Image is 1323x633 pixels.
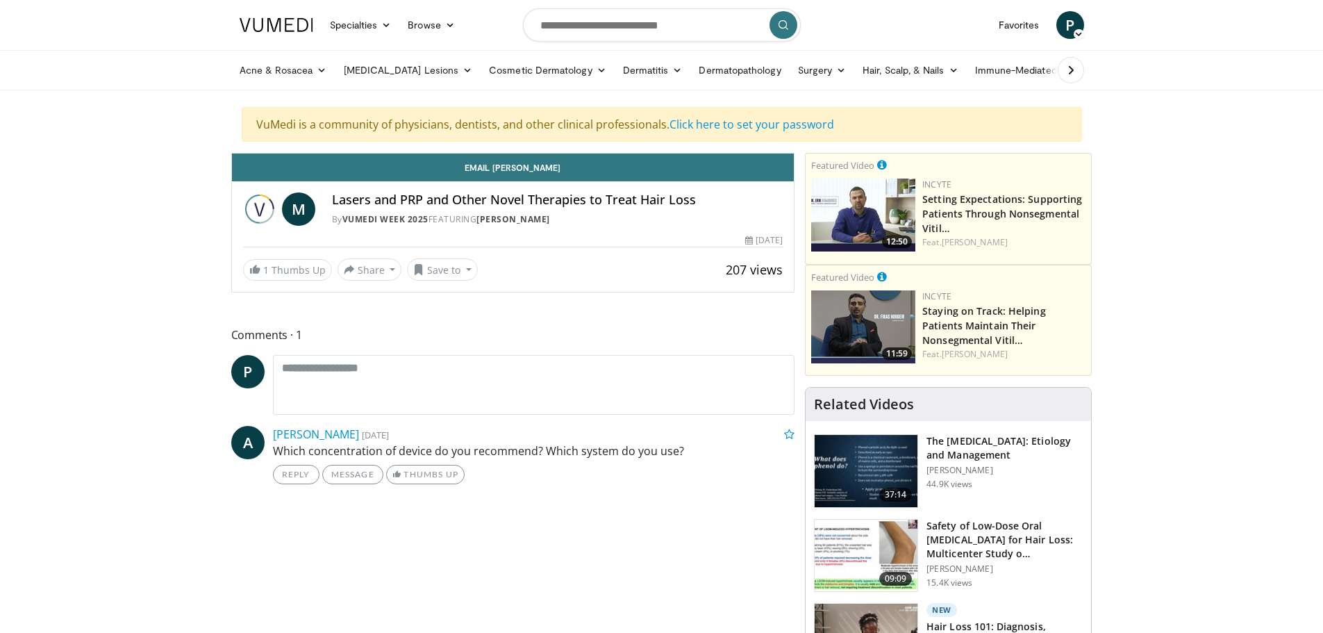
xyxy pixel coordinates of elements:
a: M [282,192,315,226]
h3: Safety of Low-Dose Oral [MEDICAL_DATA] for Hair Loss: Multicenter Study o… [926,519,1083,561]
a: Dermatitis [615,56,691,84]
img: fe0751a3-754b-4fa7-bfe3-852521745b57.png.150x105_q85_crop-smart_upscale.jpg [811,290,915,363]
a: Vumedi Week 2025 [342,213,428,225]
div: Feat. [922,236,1085,249]
a: Hair, Scalp, & Nails [854,56,966,84]
small: [DATE] [362,429,389,441]
h4: Lasers and PRP and Other Novel Therapies to Treat Hair Loss [332,192,783,208]
div: [DATE] [745,234,783,247]
div: VuMedi is a community of physicians, dentists, and other clinical professionals. [242,107,1082,142]
a: Reply [273,465,319,484]
a: Browse [399,11,463,39]
button: Save to [407,258,478,281]
img: c5af237d-e68a-4dd3-8521-77b3daf9ece4.150x105_q85_crop-smart_upscale.jpg [815,435,917,507]
a: Staying on Track: Helping Patients Maintain Their Nonsegmental Vitil… [922,304,1046,347]
span: Comments 1 [231,326,795,344]
img: Vumedi Week 2025 [243,192,276,226]
a: 11:59 [811,290,915,363]
a: [PERSON_NAME] [476,213,550,225]
p: Which concentration of device do you recommend? Which system do you use? [273,443,795,459]
img: VuMedi Logo [240,18,313,32]
h4: Related Videos [814,396,914,413]
span: 1 [263,263,269,277]
a: Dermatopathology [690,56,789,84]
small: Featured Video [811,159,874,172]
a: Immune-Mediated [967,56,1079,84]
div: Feat. [922,348,1085,361]
span: 12:50 [882,236,912,248]
a: Cosmetic Dermatology [481,56,614,84]
p: 15.4K views [926,577,972,589]
a: Email [PERSON_NAME] [232,154,794,181]
p: 44.9K views [926,479,972,490]
a: P [1056,11,1084,39]
a: 09:09 Safety of Low-Dose Oral [MEDICAL_DATA] for Hair Loss: Multicenter Study o… [PERSON_NAME] 15... [814,519,1083,593]
div: By FEATURING [332,213,783,226]
a: Incyte [922,179,951,190]
p: [PERSON_NAME] [926,465,1083,476]
img: 98b3b5a8-6d6d-4e32-b979-fd4084b2b3f2.png.150x105_q85_crop-smart_upscale.jpg [811,179,915,252]
small: Featured Video [811,271,874,283]
a: Message [322,465,383,484]
span: 37:14 [879,488,913,502]
a: Favorites [990,11,1048,39]
img: 83a686ce-4f43-4faf-a3e0-1f3ad054bd57.150x105_q85_crop-smart_upscale.jpg [815,520,917,592]
a: [PERSON_NAME] [942,348,1008,360]
a: [PERSON_NAME] [273,427,359,442]
a: Click here to set your password [669,117,834,132]
button: Share [338,258,402,281]
p: New [926,603,957,617]
a: Surgery [790,56,855,84]
a: 12:50 [811,179,915,252]
p: [PERSON_NAME] [926,564,1083,575]
a: Setting Expectations: Supporting Patients Through Nonsegmental Vitil… [922,192,1082,235]
a: Thumbs Up [386,465,465,484]
a: P [231,355,265,388]
span: 11:59 [882,347,912,360]
a: 1 Thumbs Up [243,259,332,281]
a: 37:14 The [MEDICAL_DATA]: Etiology and Management [PERSON_NAME] 44.9K views [814,434,1083,508]
a: Acne & Rosacea [231,56,335,84]
a: Incyte [922,290,951,302]
a: [MEDICAL_DATA] Lesions [335,56,481,84]
a: [PERSON_NAME] [942,236,1008,248]
span: 09:09 [879,572,913,586]
span: 207 views [726,261,783,278]
h3: The [MEDICAL_DATA]: Etiology and Management [926,434,1083,462]
a: Specialties [322,11,400,39]
input: Search topics, interventions [523,8,801,42]
a: A [231,426,265,459]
